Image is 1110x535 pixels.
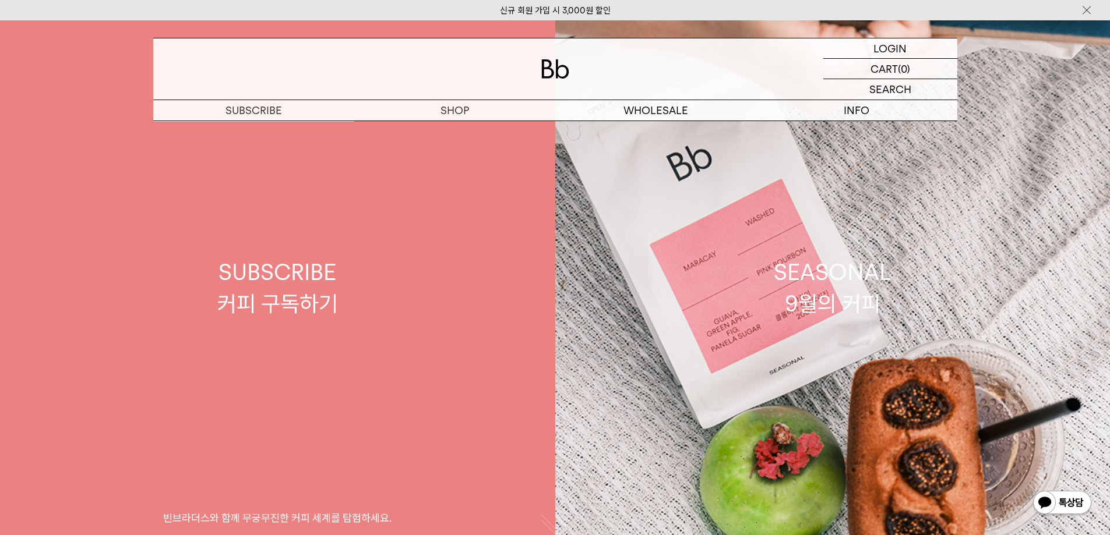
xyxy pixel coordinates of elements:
[871,59,898,79] p: CART
[1032,490,1093,518] img: 카카오톡 채널 1:1 채팅 버튼
[500,5,611,16] a: 신규 회원 가입 시 3,000원 할인
[823,59,957,79] a: CART (0)
[869,79,911,100] p: SEARCH
[774,257,891,318] div: SEASONAL 9월의 커피
[354,100,555,121] a: SHOP
[217,257,338,318] div: SUBSCRIBE 커피 구독하기
[873,38,907,58] p: LOGIN
[823,38,957,59] a: LOGIN
[555,100,756,121] p: WHOLESALE
[541,59,569,79] img: 로고
[756,100,957,121] p: INFO
[898,59,910,79] p: (0)
[153,100,354,121] a: SUBSCRIBE
[153,121,354,141] a: 커피 구독하기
